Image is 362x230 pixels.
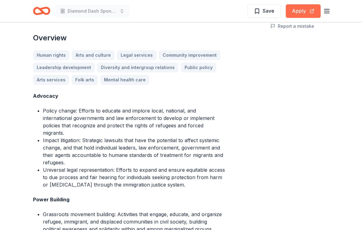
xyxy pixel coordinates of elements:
[286,4,321,18] button: Apply
[33,33,226,43] h2: Overview
[263,7,274,15] span: Save
[43,107,226,137] li: Policy change: Efforts to educate and implore local, national, and international governments and ...
[68,7,117,15] span: Diamond Dash Sponsorship
[43,137,226,166] li: Impact litigation: Strategic lawsuits that have the potential to affect systemic change, and that...
[270,23,314,30] button: Report a mistake
[33,4,50,18] a: Home
[55,5,129,17] button: Diamond Dash Sponsorship
[248,4,281,18] button: Save
[33,93,58,99] strong: Advocacy
[33,196,69,203] strong: Power Building
[43,166,226,188] li: Universal legal representation: Efforts to expand and ensure equitable access to due process and ...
